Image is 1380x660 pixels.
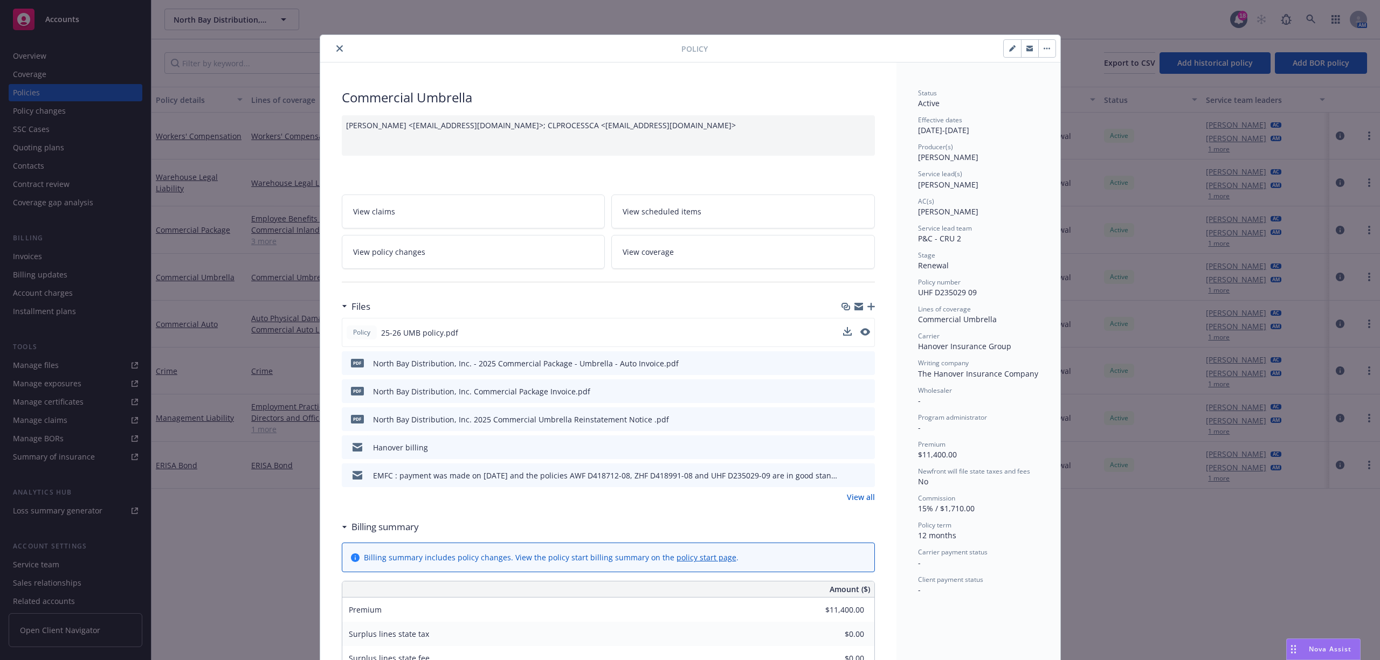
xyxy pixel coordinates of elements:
[918,467,1030,476] span: Newfront will file state taxes and fees
[861,386,871,397] button: preview file
[349,605,382,615] span: Premium
[918,520,951,530] span: Policy term
[861,442,871,453] button: preview file
[1286,638,1361,660] button: Nova Assist
[623,246,674,258] span: View coverage
[918,197,934,206] span: AC(s)
[918,440,946,449] span: Premium
[918,152,978,162] span: [PERSON_NAME]
[373,470,839,481] div: EMFC : payment was made on [DATE] and the policies AWF D418712-08, ZHF D418991-08 and UHF D235029...
[844,442,852,453] button: download file
[918,314,997,324] span: Commercial Umbrella
[918,206,978,217] span: [PERSON_NAME]
[918,422,921,433] span: -
[677,552,736,562] a: policy start page
[351,300,370,314] h3: Files
[342,235,605,269] a: View policy changes
[342,88,875,107] div: Commercial Umbrella
[1287,639,1300,659] div: Drag to move
[844,414,852,425] button: download file
[918,530,956,540] span: 12 months
[918,413,987,422] span: Program administrator
[918,331,940,341] span: Carrier
[611,235,875,269] a: View coverage
[681,43,708,54] span: Policy
[918,304,971,314] span: Lines of coverage
[918,260,949,270] span: Renewal
[1309,644,1351,654] span: Nova Assist
[918,251,935,260] span: Stage
[373,442,428,453] div: Hanover billing
[918,98,940,108] span: Active
[918,277,961,287] span: Policy number
[918,395,921,406] span: -
[918,179,978,190] span: [PERSON_NAME]
[373,386,590,397] div: North Bay Distribution, Inc. Commercial Package Invoice.pdf
[918,142,953,151] span: Producer(s)
[918,558,921,568] span: -
[847,491,875,503] a: View all
[918,233,961,244] span: P&C - CRU 2
[342,194,605,228] a: View claims
[844,470,852,481] button: download file
[333,42,346,55] button: close
[918,369,1038,379] span: The Hanover Insurance Company
[918,287,977,297] span: UHF D235029 09
[918,386,952,395] span: Wholesaler
[342,115,875,156] div: [PERSON_NAME] <[EMAIL_ADDRESS][DOMAIN_NAME]>; CLPROCESSCA <[EMAIL_ADDRESS][DOMAIN_NAME]>
[844,386,852,397] button: download file
[860,328,870,336] button: preview file
[843,327,852,336] button: download file
[801,602,871,618] input: 0.00
[861,414,871,425] button: preview file
[353,206,395,217] span: View claims
[353,246,425,258] span: View policy changes
[830,583,870,595] span: Amount ($)
[861,470,871,481] button: preview file
[611,194,875,228] a: View scheduled items
[918,88,937,98] span: Status
[342,300,370,314] div: Files
[373,358,679,369] div: North Bay Distribution, Inc. - 2025 Commercial Package - Umbrella - Auto Invoice.pdf
[351,387,364,395] span: pdf
[349,629,429,639] span: Surplus lines state tax
[342,520,419,534] div: Billing summary
[918,449,957,460] span: $11,400.00
[351,520,419,534] h3: Billing summary
[373,414,669,425] div: North Bay Distribution, Inc. 2025 Commercial Umbrella Reinstatement Notice .pdf
[918,547,988,557] span: Carrier payment status
[364,552,739,563] div: Billing summary includes policy changes. View the policy start billing summary on the .
[351,359,364,367] span: pdf
[918,503,975,513] span: 15% / $1,710.00
[918,494,955,503] span: Commission
[351,415,364,423] span: pdf
[918,585,921,595] span: -
[844,358,852,369] button: download file
[860,327,870,338] button: preview file
[351,328,372,337] span: Policy
[918,115,962,124] span: Effective dates
[918,341,1011,351] span: Hanover Insurance Group
[918,115,1039,136] div: [DATE] - [DATE]
[623,206,701,217] span: View scheduled items
[918,358,969,367] span: Writing company
[843,327,852,338] button: download file
[918,575,983,584] span: Client payment status
[861,358,871,369] button: preview file
[381,327,458,338] span: 25-26 UMB policy.pdf
[918,169,962,178] span: Service lead(s)
[918,476,928,487] span: No
[801,626,871,642] input: 0.00
[918,224,972,233] span: Service lead team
